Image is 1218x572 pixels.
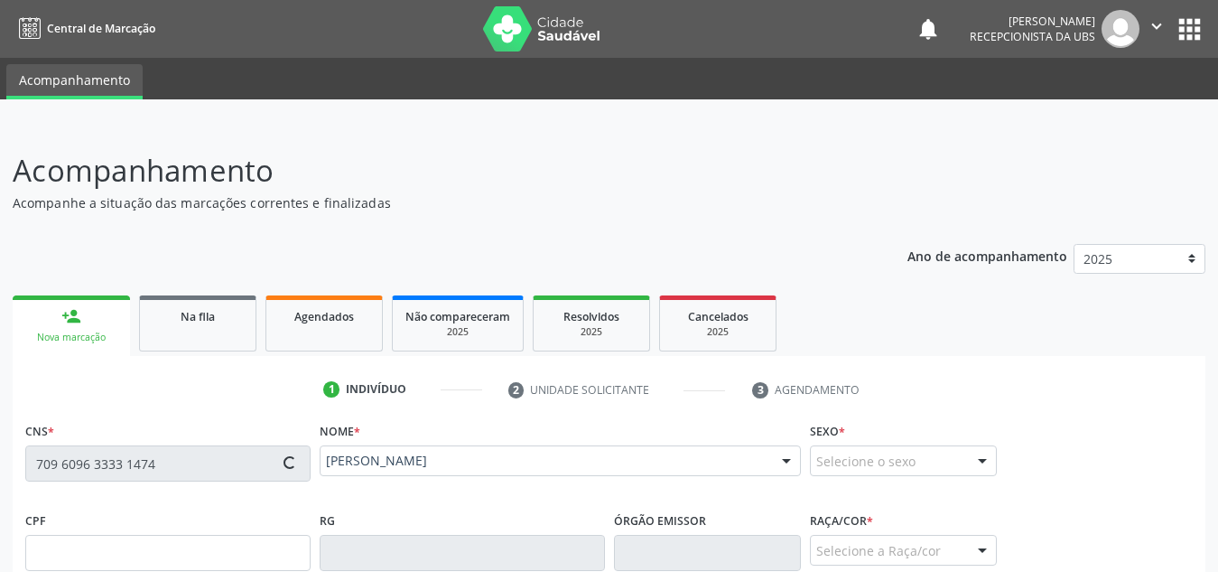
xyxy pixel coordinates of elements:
[688,309,748,324] span: Cancelados
[346,381,406,398] div: Indivíduo
[810,507,873,535] label: Raça/cor
[916,16,941,42] button: notifications
[546,325,637,339] div: 2025
[320,417,360,445] label: Nome
[13,193,848,212] p: Acompanhe a situação das marcações correntes e finalizadas
[181,309,215,324] span: Na fila
[47,21,155,36] span: Central de Marcação
[614,507,706,535] label: Órgão emissor
[323,381,339,398] div: 1
[673,325,763,339] div: 2025
[816,541,941,560] span: Selecione a Raça/cor
[405,309,510,324] span: Não compareceram
[1174,14,1205,45] button: apps
[405,325,510,339] div: 2025
[810,417,845,445] label: Sexo
[970,29,1095,44] span: Recepcionista da UBS
[970,14,1095,29] div: [PERSON_NAME]
[816,452,916,471] span: Selecione o sexo
[320,507,335,535] label: RG
[907,244,1067,267] p: Ano de acompanhamento
[563,309,619,324] span: Resolvidos
[13,148,848,193] p: Acompanhamento
[1139,10,1174,48] button: 
[326,452,764,470] span: [PERSON_NAME]
[61,306,81,326] div: person_add
[6,64,143,99] a: Acompanhamento
[25,331,117,344] div: Nova marcação
[25,417,54,445] label: CNS
[294,309,354,324] span: Agendados
[13,14,155,43] a: Central de Marcação
[1147,16,1167,36] i: 
[1102,10,1139,48] img: img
